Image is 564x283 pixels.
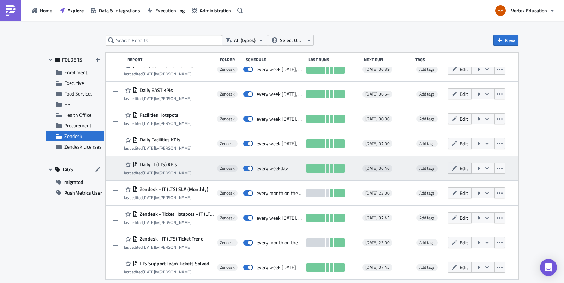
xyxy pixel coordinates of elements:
[493,35,518,46] button: New
[64,100,71,108] span: HR
[220,57,242,62] div: Folder
[138,112,179,118] span: Facilities Hotspots
[64,187,102,198] span: PushMetrics User
[365,116,390,122] span: [DATE] 08:00
[220,240,235,246] span: Zendesk
[200,7,231,14] span: Administration
[257,215,303,221] div: every week on Monday, Saturday
[419,140,435,147] span: Add tags
[419,66,435,73] span: Add tags
[138,186,208,192] span: Zendesk - IT (LTS) SLA (Monthly)
[416,214,438,221] span: Add tags
[257,165,288,172] div: every weekday
[87,5,144,16] a: Data & Integrations
[143,244,155,250] time: 2025-07-03T16:02:25Z
[220,116,235,122] span: Zendesk
[365,190,390,196] span: [DATE] 23:00
[419,165,435,172] span: Add tags
[246,57,305,62] div: Schedule
[448,113,472,124] button: Edit
[124,269,209,275] div: last edited by [PERSON_NAME]
[448,237,472,248] button: Edit
[419,264,435,271] span: Add tags
[56,5,87,16] button: Explore
[448,138,472,149] button: Edit
[143,120,155,127] time: 2025-08-05T15:48:25Z
[138,211,214,217] span: Zendesk - Ticket Hotspots - IT (LTS)
[416,264,438,271] span: Add tags
[5,5,16,16] img: PushMetrics
[257,190,303,196] div: every month on the last
[64,69,88,76] span: Enrollment
[62,57,82,63] span: FOLDERS
[64,143,102,150] span: Zendesk Licenses
[494,5,506,17] img: Avatar
[64,79,84,87] span: Executive
[419,115,435,122] span: Add tags
[257,140,303,147] div: every week on Monday, Wednesday
[419,190,435,196] span: Add tags
[127,57,216,62] div: Report
[143,219,155,226] time: 2025-07-03T16:02:58Z
[419,214,435,221] span: Add tags
[138,236,204,242] span: Zendesk - IT (LTS) Ticket Trend
[40,7,52,14] span: Home
[257,66,303,73] div: every week on Monday, Wednesday
[460,189,468,197] span: Edit
[448,64,472,75] button: Edit
[220,215,235,221] span: Zendesk
[448,212,472,223] button: Edit
[460,140,468,147] span: Edit
[460,164,468,172] span: Edit
[144,5,188,16] button: Execution Log
[138,260,209,267] span: LTS Support Team Tickets Solved
[138,87,173,93] span: Daily EAST KPIs
[64,111,91,119] span: Health Office
[143,268,155,275] time: 2025-07-03T16:01:55Z
[106,35,222,46] input: Search Reports
[365,166,390,171] span: [DATE] 06:46
[416,91,438,98] span: Add tags
[234,36,256,44] span: All (types)
[365,141,390,146] span: [DATE] 07:00
[220,91,235,97] span: Zendesk
[448,163,472,174] button: Edit
[138,137,180,143] span: Daily Facilities KPIs
[308,57,360,62] div: Last Runs
[124,195,208,200] div: last edited by [PERSON_NAME]
[64,177,83,187] span: migrated
[416,239,438,246] span: Add tags
[448,187,472,198] button: Edit
[143,95,155,102] time: 2025-07-03T16:14:54Z
[419,239,435,246] span: Add tags
[257,264,296,271] div: every week on Monday
[460,214,468,221] span: Edit
[460,239,468,246] span: Edit
[280,36,304,44] span: Select Owner
[416,115,438,122] span: Add tags
[188,5,235,16] button: Administration
[28,5,56,16] button: Home
[99,7,140,14] span: Data & Integrations
[124,244,204,250] div: last edited by [PERSON_NAME]
[67,7,84,14] span: Explore
[364,57,412,62] div: Next Run
[64,90,93,97] span: Food Services
[222,35,268,46] button: All (types)
[491,3,559,18] button: Vertex Education
[257,239,303,246] div: every month on the last
[511,7,547,14] span: Vertex Education
[365,91,390,97] span: [DATE] 06:54
[505,37,515,44] span: New
[143,145,155,151] time: 2025-08-05T15:47:31Z
[64,122,91,129] span: Procurement
[448,88,472,99] button: Edit
[220,190,235,196] span: Zendesk
[416,140,438,147] span: Add tags
[257,116,303,122] div: every week on Monday, Thursday
[220,265,235,270] span: Zendesk
[143,194,155,201] time: 2025-07-03T16:03:27Z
